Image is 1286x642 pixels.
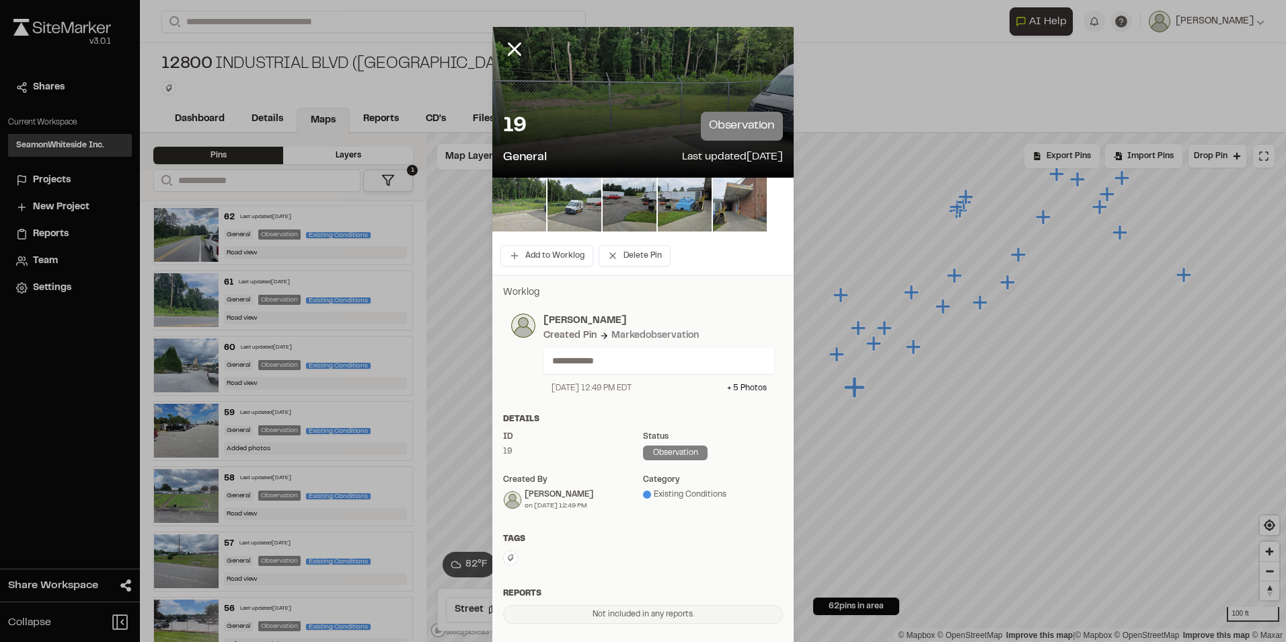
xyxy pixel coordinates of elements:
div: on [DATE] 12:49 PM [525,501,593,511]
div: Status [643,431,783,443]
div: + 5 Photo s [727,382,767,394]
p: 19 [503,113,526,140]
img: file [603,178,656,231]
div: [PERSON_NAME] [525,489,593,501]
img: photo [511,314,535,338]
div: Created Pin [543,328,597,343]
p: General [503,149,547,167]
img: file [713,178,767,231]
button: Delete Pin [599,245,671,266]
p: observation [701,112,783,141]
img: file [658,178,712,231]
div: [DATE] 12:49 PM EDT [552,382,632,394]
div: category [643,474,783,486]
div: Details [503,413,783,425]
img: file [492,178,546,231]
p: Worklog [503,285,783,300]
div: Existing Conditions [643,489,783,501]
p: [PERSON_NAME] [543,314,775,328]
div: Marked observation [611,328,699,343]
img: file [547,178,601,231]
div: 19 [503,445,643,458]
button: Edit Tags [503,550,518,565]
div: Tags [503,533,783,545]
div: observation [643,445,708,460]
div: Created by [503,474,643,486]
button: Add to Worklog [500,245,593,266]
div: Reports [503,587,783,600]
img: Morgan Beumee [504,491,521,509]
p: Last updated [DATE] [682,149,783,167]
div: ID [503,431,643,443]
div: Not included in any reports. [503,605,783,624]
